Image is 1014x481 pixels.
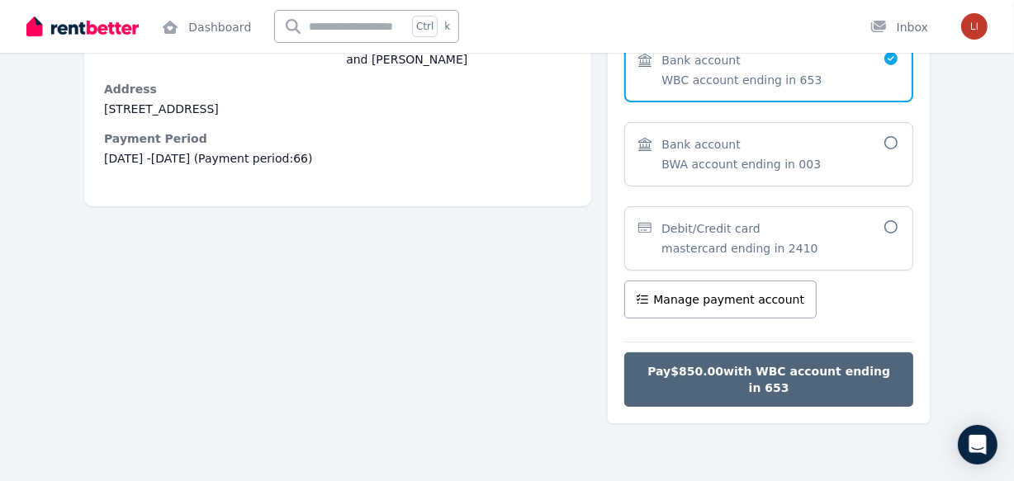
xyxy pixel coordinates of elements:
[642,363,896,396] span: Pay $850.00 with WBC account ending in 653
[412,16,438,37] span: Ctrl
[104,101,571,117] dd: [STREET_ADDRESS]
[653,291,804,308] span: Manage payment account
[661,52,740,68] span: Bank account
[661,136,740,153] span: Bank account
[624,352,913,407] button: Pay$850.00with WBC account ending in 653
[870,19,928,35] div: Inbox
[624,281,817,318] button: Manage payment account
[958,425,997,464] div: Open Intercom Messenger
[104,150,571,167] span: [DATE] - [DATE] (Payment period: 66 )
[661,240,818,257] span: mastercard ending in 2410
[104,130,571,147] dt: Payment Period
[661,156,821,172] span: BWA account ending in 003
[661,72,822,88] span: WBC account ending in 653
[444,20,450,33] span: k
[961,13,988,40] img: Erlinda Yagui
[661,220,760,237] span: Debit/Credit card
[26,14,139,39] img: RentBetter
[104,81,571,97] dt: Address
